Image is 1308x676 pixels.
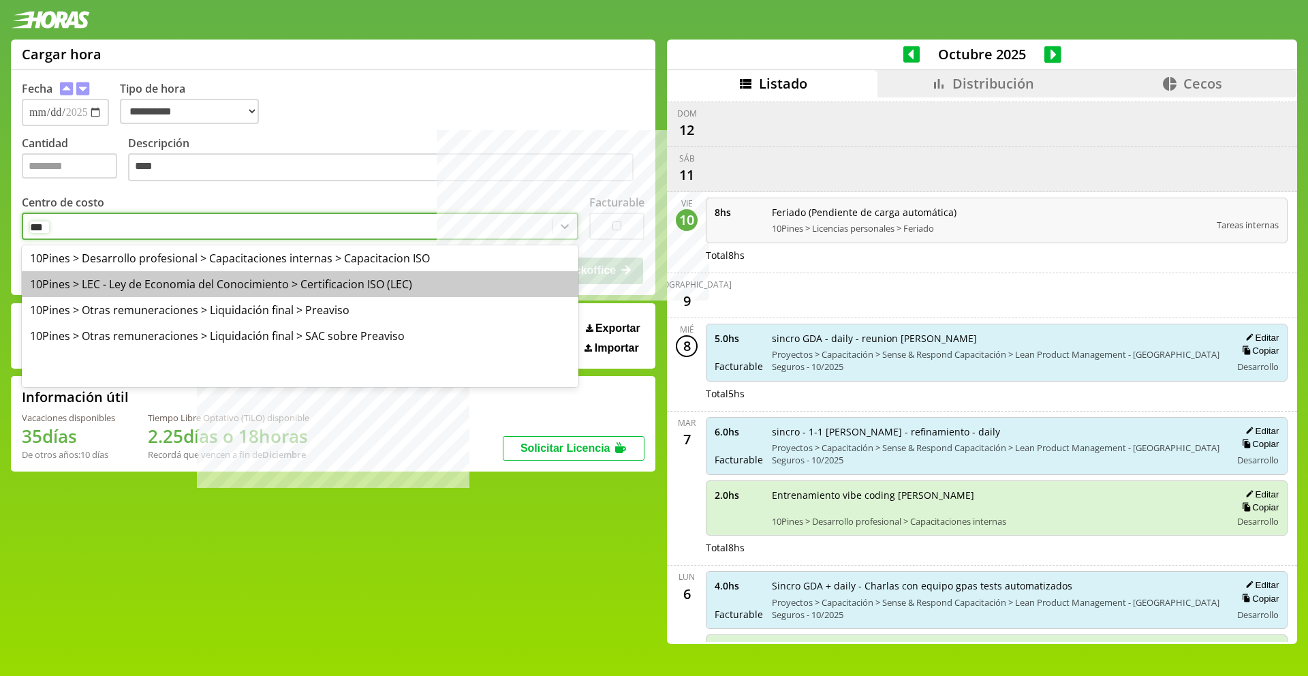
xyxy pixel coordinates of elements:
[676,335,698,357] div: 8
[1241,489,1279,500] button: Editar
[676,119,698,141] div: 12
[22,195,104,210] label: Centro de costo
[120,81,270,126] label: Tipo de hora
[1237,454,1279,466] span: Desarrollo
[772,332,1221,345] span: sincro GDA - daily - reunion [PERSON_NAME]
[680,324,694,335] div: mié
[715,206,762,219] span: 8 hs
[503,436,644,461] button: Solicitar Licencia
[772,442,1221,466] span: Proyectos > Capacitación > Sense & Respond Capacitación > Lean Product Management - [GEOGRAPHIC_D...
[676,583,698,604] div: 6
[128,136,644,185] label: Descripción
[772,425,1221,438] span: sincro - 1-1 [PERSON_NAME] - refinamiento - daily
[22,297,578,323] div: 10Pines > Otras remuneraciones > Liquidación final > Preaviso
[715,360,762,373] span: Facturable
[148,412,309,424] div: Tiempo Libre Optativo (TiLO) disponible
[148,424,309,448] h1: 2.25 días o 18 horas
[667,97,1297,642] div: scrollable content
[22,271,578,297] div: 10Pines > LEC - Ley de Economia del Conocimiento > Certificacion ISO (LEC)
[759,74,807,93] span: Listado
[1238,593,1279,604] button: Copiar
[22,81,52,96] label: Fecha
[582,322,644,335] button: Exportar
[262,448,306,461] b: Diciembre
[22,323,578,349] div: 10Pines > Otras remuneraciones > Liquidación final > SAC sobre Preaviso
[148,448,309,461] div: Recordá que vencen a fin de
[679,153,695,164] div: sáb
[678,417,696,429] div: mar
[706,249,1288,262] div: Total 8 hs
[1238,502,1279,513] button: Copiar
[22,424,115,448] h1: 35 días
[1241,579,1279,591] button: Editar
[676,164,698,186] div: 11
[1217,219,1279,231] span: Tareas internas
[952,74,1034,93] span: Distribución
[520,442,610,454] span: Solicitar Licencia
[11,11,90,29] img: logotipo
[1238,438,1279,450] button: Copiar
[1183,74,1222,93] span: Cecos
[22,45,102,63] h1: Cargar hora
[595,342,639,354] span: Importar
[676,290,698,312] div: 9
[22,136,128,185] label: Cantidad
[715,453,762,466] span: Facturable
[1237,515,1279,527] span: Desarrollo
[681,198,693,209] div: vie
[1237,609,1279,621] span: Desarrollo
[920,45,1044,63] span: Octubre 2025
[128,153,634,182] textarea: Descripción
[22,153,117,179] input: Cantidad
[772,579,1221,592] span: Sincro GDA + daily - Charlas con equipo gpas tests automatizados
[772,222,1207,234] span: 10Pines > Licencias personales > Feriado
[715,608,762,621] span: Facturable
[22,412,115,424] div: Vacaciones disponibles
[120,99,259,124] select: Tipo de hora
[1241,332,1279,343] button: Editar
[595,322,640,335] span: Exportar
[715,579,762,592] span: 4.0 hs
[772,596,1221,621] span: Proyectos > Capacitación > Sense & Respond Capacitación > Lean Product Management - [GEOGRAPHIC_D...
[589,195,644,210] label: Facturable
[772,206,1207,219] span: Feriado (Pendiente de carga automática)
[1241,425,1279,437] button: Editar
[772,489,1221,502] span: Entrenamiento vibe coding [PERSON_NAME]
[642,279,732,290] div: [DEMOGRAPHIC_DATA]
[715,489,762,502] span: 2.0 hs
[715,332,762,345] span: 5.0 hs
[22,245,578,271] div: 10Pines > Desarrollo profesional > Capacitaciones internas > Capacitacion ISO
[1238,345,1279,356] button: Copiar
[715,425,762,438] span: 6.0 hs
[679,571,695,583] div: lun
[676,429,698,450] div: 7
[706,387,1288,400] div: Total 5 hs
[22,388,129,406] h2: Información útil
[772,348,1221,373] span: Proyectos > Capacitación > Sense & Respond Capacitación > Lean Product Management - [GEOGRAPHIC_D...
[22,448,115,461] div: De otros años: 10 días
[1237,360,1279,373] span: Desarrollo
[706,541,1288,554] div: Total 8 hs
[772,515,1221,527] span: 10Pines > Desarrollo profesional > Capacitaciones internas
[677,108,697,119] div: dom
[676,209,698,231] div: 10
